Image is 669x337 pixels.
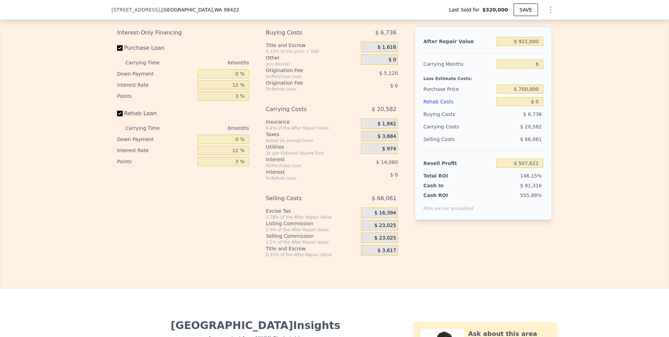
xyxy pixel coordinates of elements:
[423,35,494,48] div: After Repair Value
[125,123,171,134] div: Carrying Time
[375,222,396,229] span: $ 23,025
[376,159,398,165] span: $ 14,080
[372,192,397,205] span: $ 66,061
[423,182,467,189] div: Cash In
[382,146,396,152] span: $ 974
[423,58,494,70] div: Carrying Months
[266,74,344,79] div: for Purchase Loan
[423,157,494,170] div: Resell Profit
[375,235,396,241] span: $ 23,025
[523,111,542,117] span: $ 6,736
[266,150,358,156] div: 3¢ per Finished Square Foot
[266,168,344,175] div: Interest
[266,163,344,168] div: for Purchase Loan
[117,319,394,332] div: [GEOGRAPHIC_DATA] Insights
[266,227,358,233] div: 2.5% of the After Repair Value
[266,79,344,86] div: Origination Fee
[117,145,195,156] div: Interest Rate
[423,70,543,83] div: Less Estimate Costs:
[117,26,249,39] div: Interest-Only Financing
[160,6,239,13] span: , [GEOGRAPHIC_DATA]
[266,192,344,205] div: Selling Costs
[389,57,396,63] span: $ 0
[174,123,249,134] div: 6 months
[266,49,358,54] div: 0.33% of the price + 550
[125,57,171,68] div: Carrying Time
[117,107,195,120] label: Rehab Loan
[266,131,358,138] div: Taxes
[266,214,358,220] div: 1.78% of the After Repair Value
[390,83,398,88] span: $ 0
[375,26,397,39] span: $ 6,736
[390,172,398,178] span: $ 0
[377,121,396,127] span: $ 1,842
[213,7,239,13] span: , WA 98422
[449,6,483,13] span: Last Sold for
[266,207,358,214] div: Excise Tax
[111,6,160,13] span: [STREET_ADDRESS]
[266,143,358,150] div: Utilities
[520,124,542,130] span: $ 20,582
[423,172,467,179] div: Total ROI
[117,45,123,51] input: Purchase Loan
[266,42,358,49] div: Title and Escrow
[266,252,358,258] div: 0.33% of the After Repair Value
[266,175,344,181] div: for Rehab Loan
[514,3,538,16] button: SAVE
[377,44,396,50] span: $ 1,616
[266,138,358,143] div: based on annual taxes
[266,54,358,61] div: Other
[266,61,358,67] div: you decide!
[423,108,494,120] div: Buying Costs
[423,120,467,133] div: Carrying Costs
[520,173,542,179] span: 146.15%
[423,199,474,211] div: ROIs are not annualized
[266,86,344,92] div: for Rehab Loan
[266,103,344,116] div: Carrying Costs
[377,133,396,140] span: $ 3,684
[482,6,508,13] span: $320,000
[266,67,344,74] div: Origination Fee
[423,133,494,146] div: Selling Costs
[266,118,358,125] div: Insurance
[423,192,474,199] div: Cash ROI
[117,42,195,54] label: Purchase Loan
[520,183,542,188] span: $ 91,316
[117,91,195,102] div: Points
[266,240,358,245] div: 2.5% of the After Repair Value
[520,136,542,142] span: $ 66,061
[423,83,494,95] div: Purchase Price
[266,220,358,227] div: Listing Commission
[266,156,344,163] div: Interest
[372,103,397,116] span: $ 20,582
[266,233,358,240] div: Selling Commission
[117,111,123,116] input: Rehab Loan
[375,210,396,216] span: $ 16,394
[117,68,195,79] div: Down Payment
[266,125,358,131] div: 0.4% of the After Repair Value
[266,26,344,39] div: Buying Costs
[117,134,195,145] div: Down Payment
[174,57,249,68] div: 6 months
[544,3,557,17] button: Show Options
[379,70,398,76] span: $ 5,120
[266,245,358,252] div: Title and Escrow
[377,248,396,254] span: $ 3,617
[423,95,494,108] div: Rehab Costs
[520,193,542,198] span: 555.88%
[117,79,195,91] div: Interest Rate
[117,156,195,167] div: Points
